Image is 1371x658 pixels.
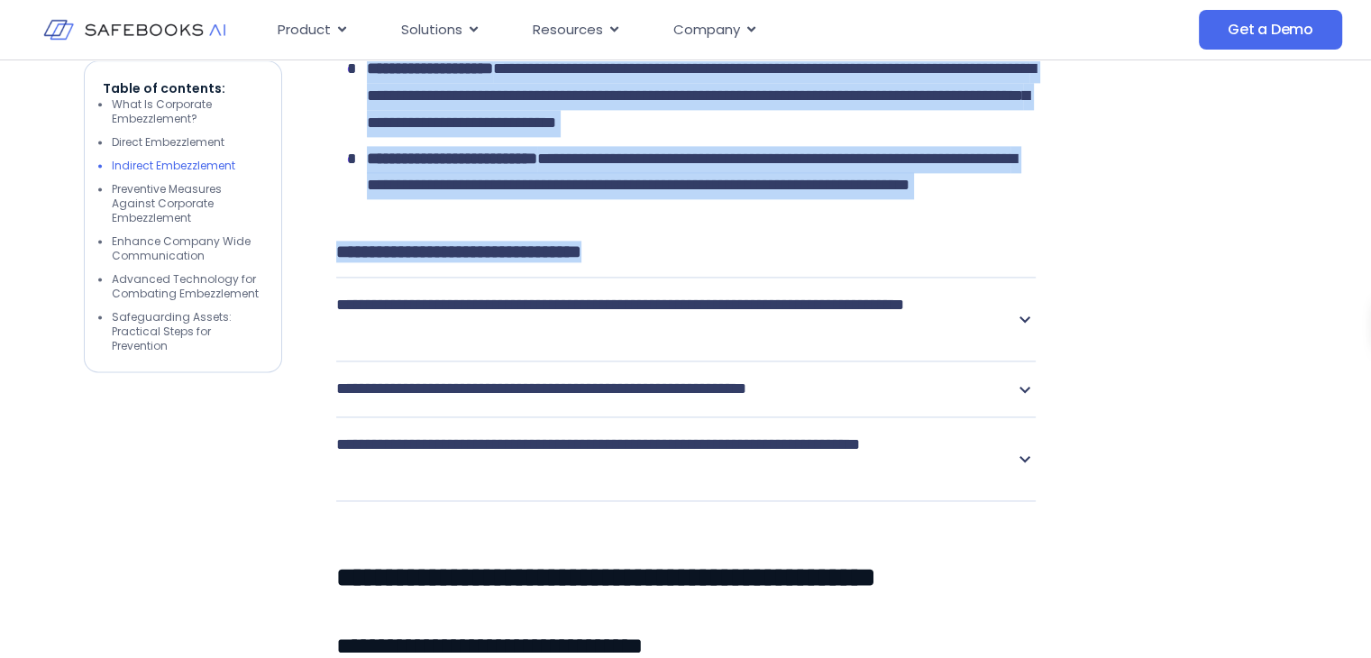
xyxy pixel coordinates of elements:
li: What Is Corporate Embezzlement? [112,97,263,126]
span: Resources [533,20,603,41]
span: Company [673,20,740,41]
a: Get a Demo [1199,10,1342,50]
p: Table of contents: [103,79,263,97]
nav: Menu [263,13,1043,48]
span: Product [278,20,331,41]
div: Menu Toggle [263,13,1043,48]
li: Safeguarding Assets: Practical Steps for Prevention [112,310,263,353]
li: Advanced Technology for Combating Embezzlement [112,272,263,301]
li: Direct Embezzlement [112,135,263,150]
span: Get a Demo [1228,21,1313,39]
span: Solutions [401,20,462,41]
li: Indirect Embezzlement [112,159,263,173]
li: Preventive Measures Against Corporate Embezzlement [112,182,263,225]
li: Enhance Company Wide Communication [112,234,263,263]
